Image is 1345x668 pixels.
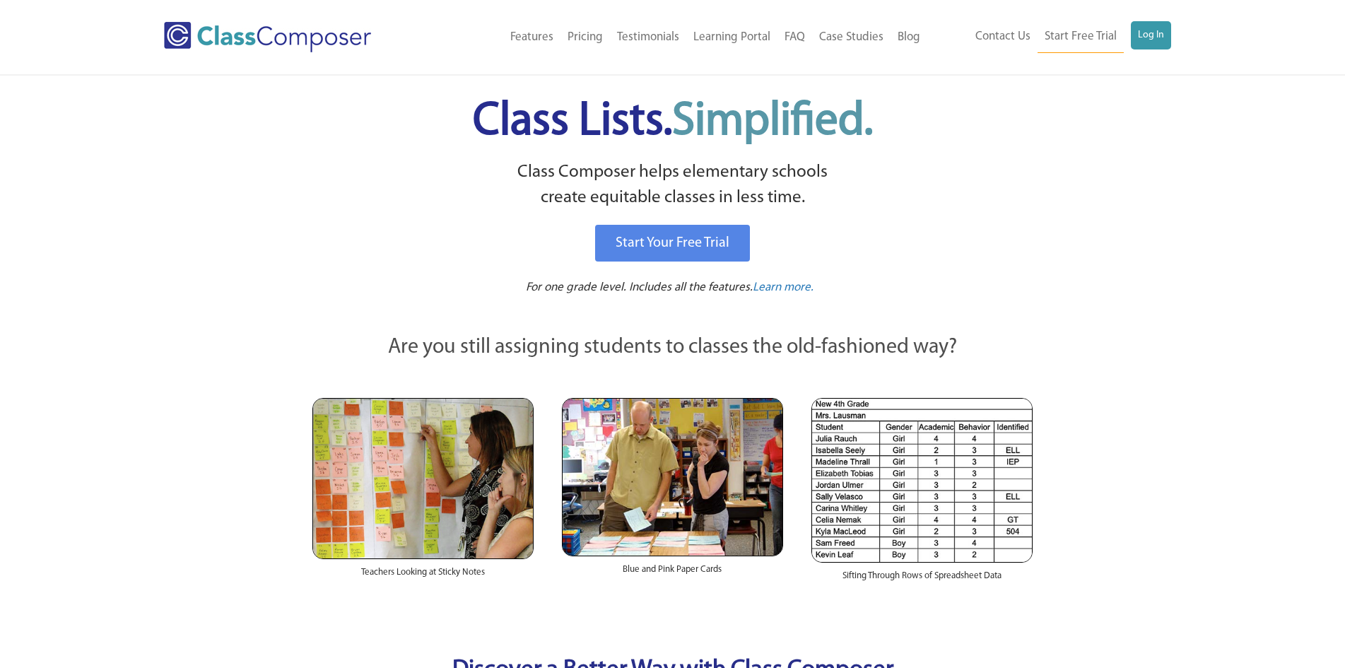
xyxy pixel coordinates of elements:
[1131,21,1171,49] a: Log In
[753,281,814,293] span: Learn more.
[560,22,610,53] a: Pricing
[312,559,534,593] div: Teachers Looking at Sticky Notes
[473,99,873,145] span: Class Lists.
[753,279,814,297] a: Learn more.
[811,398,1033,563] img: Spreadsheets
[672,99,873,145] span: Simplified.
[891,22,927,53] a: Blog
[610,22,686,53] a: Testimonials
[312,332,1033,363] p: Are you still assigning students to classes the old-fashioned way?
[503,22,560,53] a: Features
[164,22,371,52] img: Class Composer
[562,556,783,590] div: Blue and Pink Paper Cards
[562,398,783,556] img: Blue and Pink Paper Cards
[616,236,729,250] span: Start Your Free Trial
[526,281,753,293] span: For one grade level. Includes all the features.
[811,563,1033,597] div: Sifting Through Rows of Spreadsheet Data
[1038,21,1124,53] a: Start Free Trial
[927,21,1171,53] nav: Header Menu
[312,398,534,559] img: Teachers Looking at Sticky Notes
[686,22,777,53] a: Learning Portal
[812,22,891,53] a: Case Studies
[310,160,1035,211] p: Class Composer helps elementary schools create equitable classes in less time.
[429,22,927,53] nav: Header Menu
[968,21,1038,52] a: Contact Us
[595,225,750,262] a: Start Your Free Trial
[777,22,812,53] a: FAQ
